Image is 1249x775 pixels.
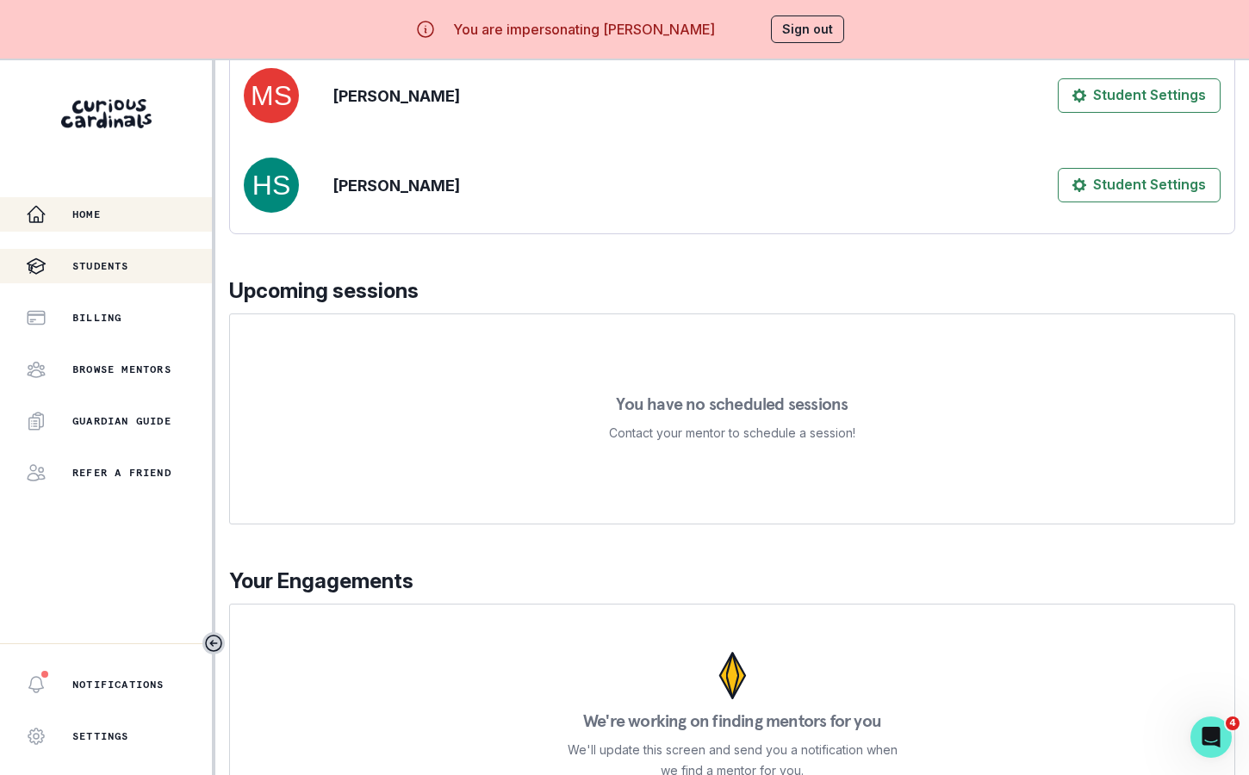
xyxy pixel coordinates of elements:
p: We're working on finding mentors for you [583,712,881,729]
p: You have no scheduled sessions [616,395,848,412]
p: Your Engagements [229,566,1235,597]
p: Contact your mentor to schedule a session! [609,423,855,443]
img: svg [244,68,299,123]
p: Notifications [72,678,165,691]
p: Refer a friend [72,466,171,480]
p: Upcoming sessions [229,276,1235,307]
span: 4 [1226,716,1240,730]
button: Student Settings [1058,78,1221,113]
img: Curious Cardinals Logo [61,99,152,128]
p: Home [72,208,101,221]
p: Guardian Guide [72,414,171,428]
button: Student Settings [1058,168,1221,202]
p: [PERSON_NAME] [333,84,460,108]
button: Toggle sidebar [202,632,225,654]
p: You are impersonating [PERSON_NAME] [453,19,715,40]
iframe: Intercom live chat [1190,716,1232,758]
img: svg [244,158,299,213]
p: Students [72,259,129,273]
p: [PERSON_NAME] [333,174,460,197]
p: Billing [72,311,121,325]
button: Sign out [771,15,844,43]
p: Browse Mentors [72,363,171,376]
p: Settings [72,729,129,743]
